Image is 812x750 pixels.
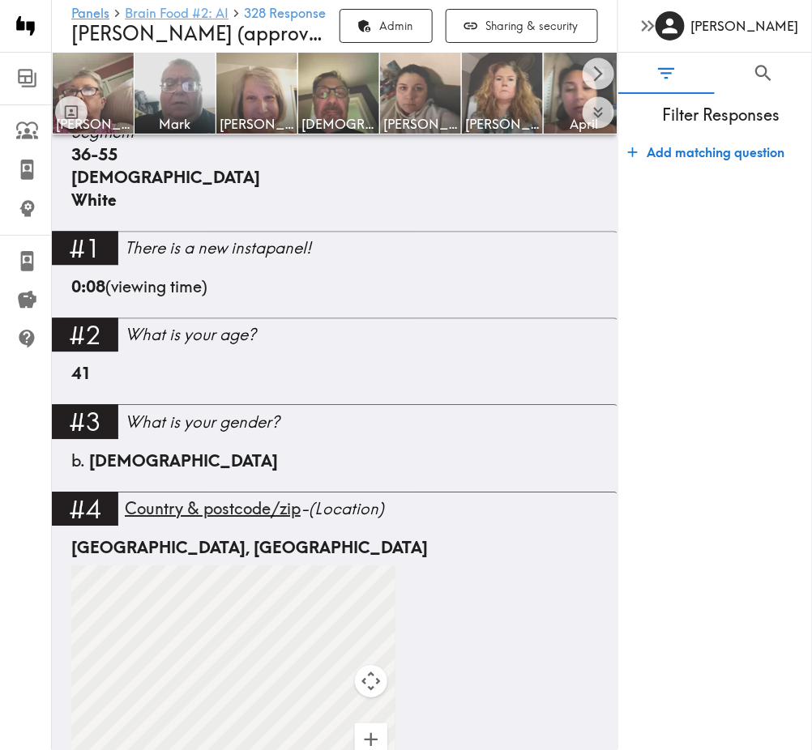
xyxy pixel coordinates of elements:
[547,115,622,133] span: April
[71,450,598,472] div: b.
[244,6,331,22] a: 328 Responses
[52,404,618,449] a: #3What is your gender?
[52,231,618,275] a: #1There is a new instapanel!
[71,276,105,296] b: 0:08
[465,115,540,133] span: [PERSON_NAME]
[52,404,118,438] div: #3
[691,17,799,35] h6: [PERSON_NAME]
[244,6,331,19] span: 328 Responses
[125,411,618,433] div: What is your gender?
[71,536,598,559] div: [GEOGRAPHIC_DATA], [GEOGRAPHIC_DATA]
[10,10,42,42] img: Instapanel
[544,52,626,134] a: April
[462,52,544,134] a: [PERSON_NAME]
[135,52,216,134] a: Mark
[71,144,118,164] span: 36-55
[52,492,118,526] div: #4
[216,52,298,134] a: [PERSON_NAME]
[56,115,130,133] span: [PERSON_NAME]
[89,450,278,471] span: [DEMOGRAPHIC_DATA]
[583,97,614,129] button: Expand to show all items
[753,62,775,84] span: Search
[71,167,260,187] span: [DEMOGRAPHIC_DATA]
[125,237,618,259] div: There is a new instapanel!
[71,275,598,317] div: (viewing time)
[622,136,792,168] button: Add matching question
[71,6,109,22] a: Panels
[55,96,88,128] button: Toggle between responses and questions
[52,317,118,352] div: #2
[125,323,618,346] div: What is your age?
[298,52,380,134] a: [DEMOGRAPHIC_DATA]
[340,9,433,44] a: Admin
[355,665,387,697] button: Map camera controls
[125,6,229,22] a: Brain Food #2: AI
[52,317,618,362] a: #2What is your age?
[71,362,598,404] div: 41
[138,115,212,133] span: Mark
[71,190,117,210] span: White
[125,497,618,520] div: - (Location)
[71,21,337,45] span: [PERSON_NAME] (approved)
[301,115,376,133] span: [DEMOGRAPHIC_DATA]
[383,115,458,133] span: [PERSON_NAME]
[446,9,598,44] button: Sharing & security
[618,53,716,94] button: Filter Responses
[220,115,294,133] span: [PERSON_NAME]
[380,52,462,134] a: [PERSON_NAME]
[583,58,614,90] button: Scroll right
[52,492,618,536] a: #4Country & postcode/zip-(Location)
[52,231,118,265] div: #1
[52,52,135,134] a: [PERSON_NAME]
[125,498,301,518] span: Country & postcode/zip
[631,104,812,126] span: Filter Responses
